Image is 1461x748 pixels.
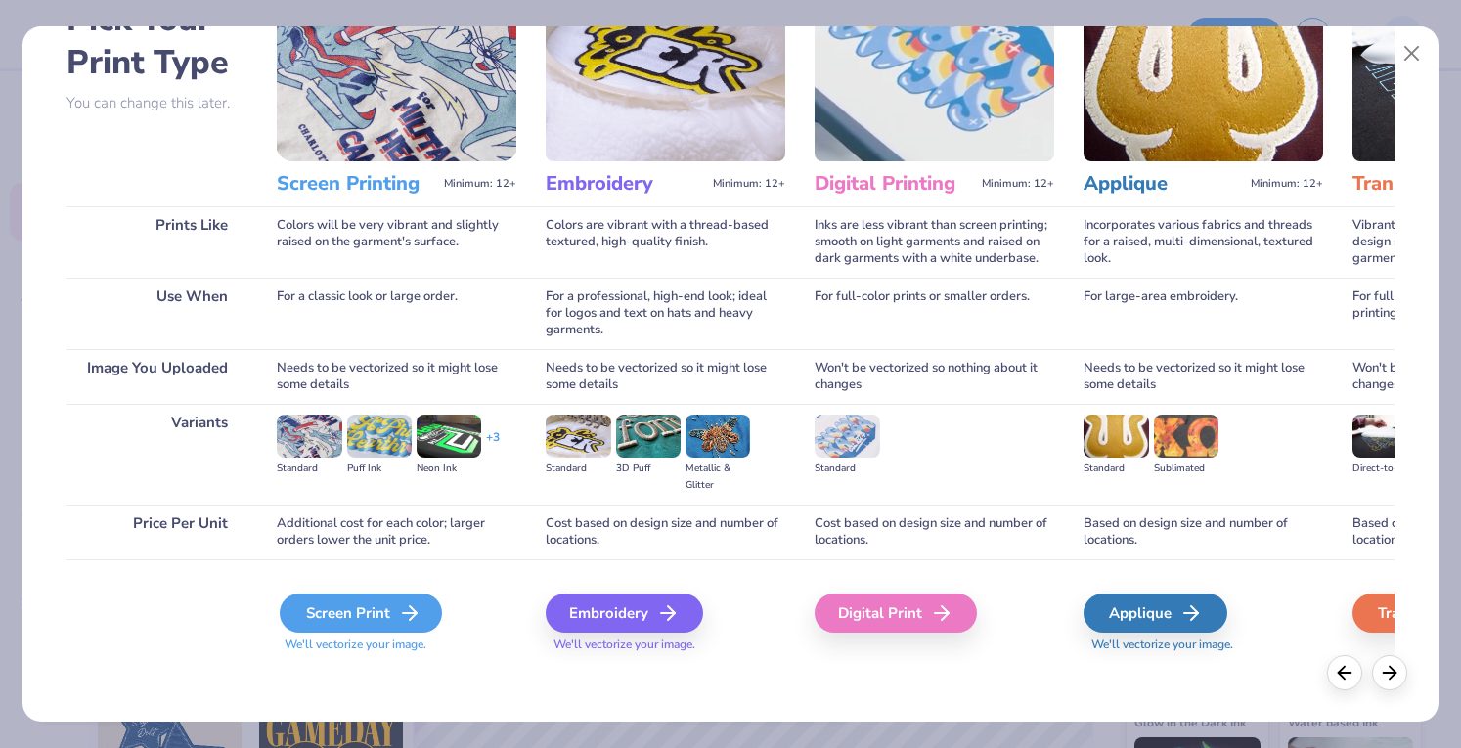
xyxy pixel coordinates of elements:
div: Cost based on design size and number of locations. [815,505,1054,559]
img: 3D Puff [616,415,681,458]
div: Colors will be very vibrant and slightly raised on the garment's surface. [277,206,516,278]
span: We'll vectorize your image. [546,637,785,653]
span: Minimum: 12+ [1251,177,1323,191]
div: Price Per Unit [66,505,247,559]
div: 3D Puff [616,461,681,477]
div: For a professional, high-end look; ideal for logos and text on hats and heavy garments. [546,278,785,349]
div: Needs to be vectorized so it might lose some details [546,349,785,404]
img: Metallic & Glitter [686,415,750,458]
span: Minimum: 12+ [444,177,516,191]
div: Standard [815,461,879,477]
div: Neon Ink [417,461,481,477]
div: + 3 [486,429,500,462]
img: Standard [815,415,879,458]
div: Puff Ink [347,461,412,477]
div: Needs to be vectorized so it might lose some details [1084,349,1323,404]
div: Applique [1084,594,1227,633]
div: Won't be vectorized so nothing about it changes [815,349,1054,404]
div: Screen Print [280,594,442,633]
img: Neon Ink [417,415,481,458]
p: You can change this later. [66,95,247,111]
div: For full-color prints or smaller orders. [815,278,1054,349]
div: Digital Print [815,594,977,633]
div: For large-area embroidery. [1084,278,1323,349]
div: Metallic & Glitter [686,461,750,494]
div: Variants [66,404,247,505]
span: We'll vectorize your image. [277,637,516,653]
div: Image You Uploaded [66,349,247,404]
img: Standard [546,415,610,458]
img: Direct-to-film [1352,415,1417,458]
div: Colors are vibrant with a thread-based textured, high-quality finish. [546,206,785,278]
div: Sublimated [1154,461,1218,477]
div: Prints Like [66,206,247,278]
span: Minimum: 12+ [982,177,1054,191]
img: Sublimated [1154,415,1218,458]
span: Minimum: 12+ [713,177,785,191]
div: For a classic look or large order. [277,278,516,349]
img: Standard [1084,415,1148,458]
div: Based on design size and number of locations. [1084,505,1323,559]
div: Use When [66,278,247,349]
div: Standard [1084,461,1148,477]
img: Standard [277,415,341,458]
span: We'll vectorize your image. [1084,637,1323,653]
h3: Digital Printing [815,171,974,197]
img: Puff Ink [347,415,412,458]
div: Needs to be vectorized so it might lose some details [277,349,516,404]
h3: Screen Printing [277,171,436,197]
div: Standard [546,461,610,477]
h3: Applique [1084,171,1243,197]
div: Additional cost for each color; larger orders lower the unit price. [277,505,516,559]
div: Inks are less vibrant than screen printing; smooth on light garments and raised on dark garments ... [815,206,1054,278]
div: Cost based on design size and number of locations. [546,505,785,559]
div: Incorporates various fabrics and threads for a raised, multi-dimensional, textured look. [1084,206,1323,278]
div: Direct-to-film [1352,461,1417,477]
div: Standard [277,461,341,477]
div: Embroidery [546,594,703,633]
h3: Embroidery [546,171,705,197]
